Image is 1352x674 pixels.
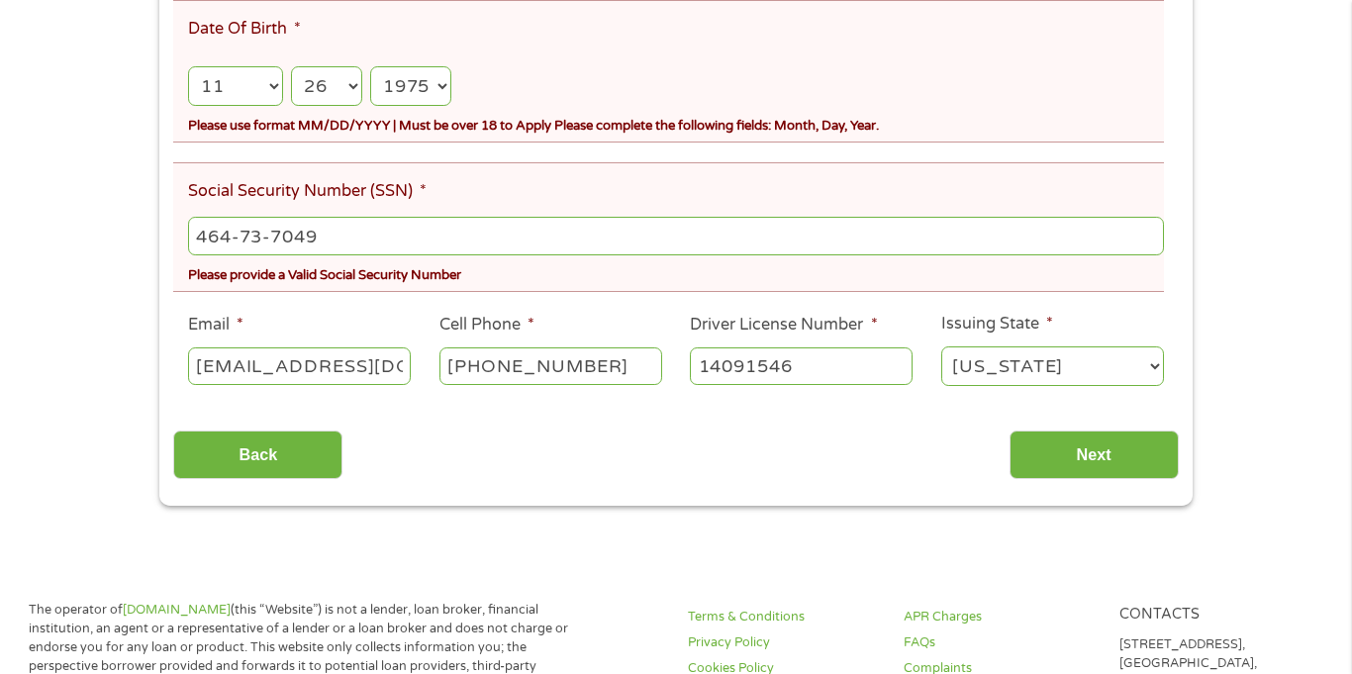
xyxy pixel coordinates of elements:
[688,608,880,626] a: Terms & Conditions
[188,181,427,202] label: Social Security Number (SSN)
[188,258,1164,285] div: Please provide a Valid Social Security Number
[688,633,880,652] a: Privacy Policy
[439,315,534,336] label: Cell Phone
[1119,606,1311,625] h4: Contacts
[173,431,342,479] input: Back
[1010,431,1179,479] input: Next
[439,347,662,385] input: (541) 754-3010
[904,608,1096,626] a: APR Charges
[188,347,411,385] input: john@gmail.com
[188,217,1164,254] input: 078-05-1120
[188,110,1164,137] div: Please use format MM/DD/YYYY | Must be over 18 to Apply Please complete the following fields: Mon...
[188,315,243,336] label: Email
[690,315,877,336] label: Driver License Number
[123,602,231,618] a: [DOMAIN_NAME]
[904,633,1096,652] a: FAQs
[941,314,1053,335] label: Issuing State
[188,19,301,40] label: Date Of Birth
